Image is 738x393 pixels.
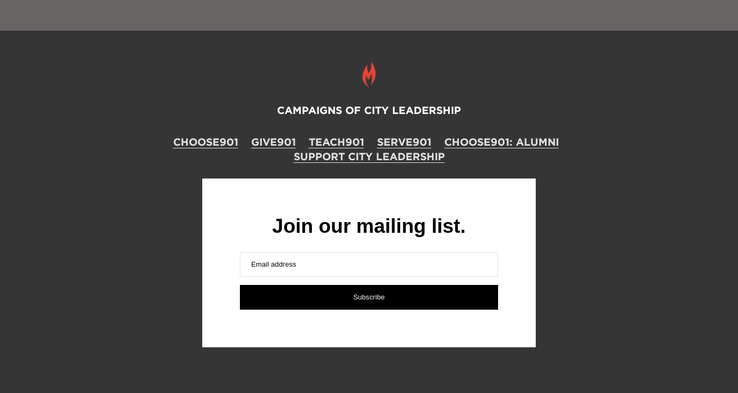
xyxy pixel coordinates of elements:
a: Support City Leadership [294,149,445,164]
a: CHOOSE901 [173,135,238,149]
h4: CAMPAIGNS OF CITY LEADERSHIP [30,103,708,118]
span: Email addres [251,260,293,268]
span: Subscribe [353,293,385,301]
a: GIVE901 [251,135,296,149]
a: CHOOSE901: ALUMNI [444,135,559,149]
span: s [293,260,296,268]
a: SERVE901 [377,135,431,149]
button: Subscribe [240,285,498,310]
div: Join our mailing list. [240,216,498,236]
a: TEACH901 [309,135,364,149]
